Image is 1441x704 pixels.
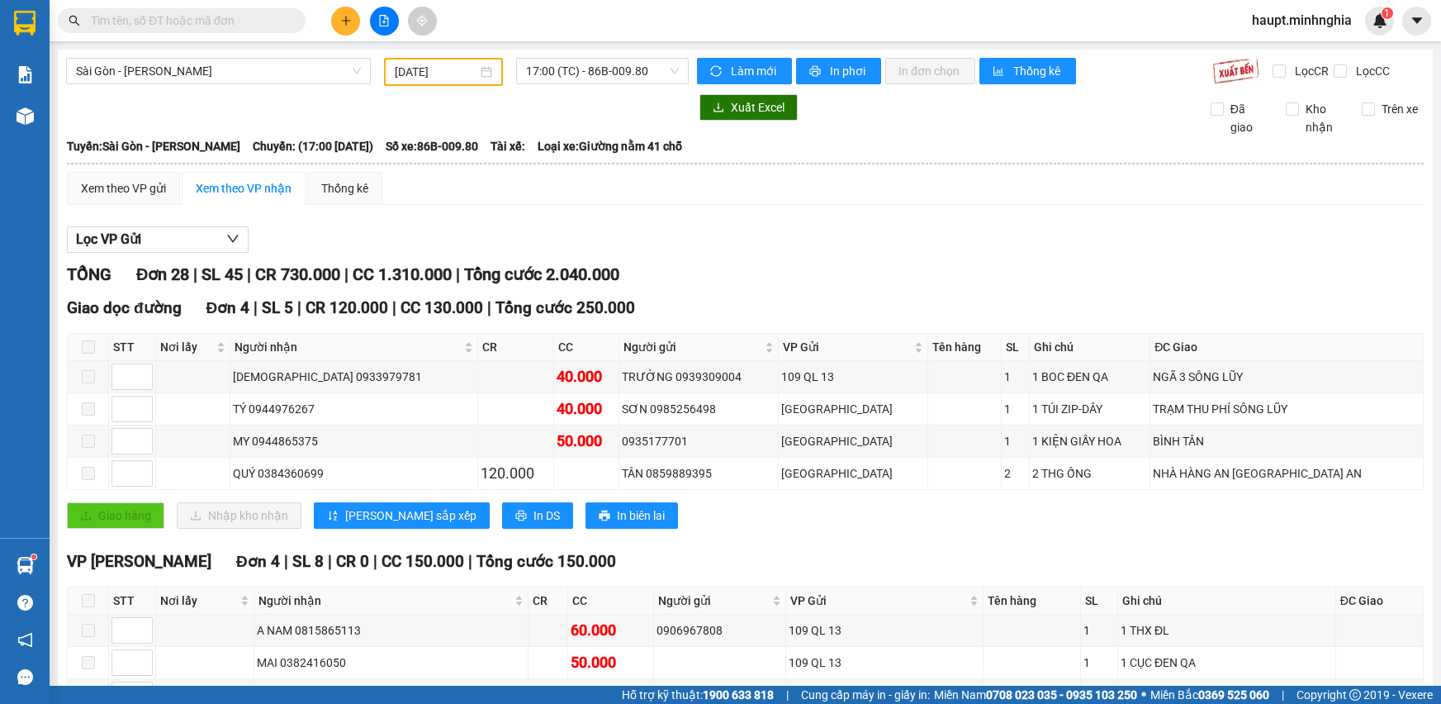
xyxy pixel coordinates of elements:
span: SL 45 [201,264,243,284]
input: Tìm tên, số ĐT hoặc mã đơn [91,12,286,30]
span: | [284,552,288,571]
span: ⚪️ [1141,692,1146,698]
td: NHÀ HÀNG AN [GEOGRAPHIC_DATA] AN [1150,458,1424,490]
span: | [456,264,460,284]
span: | [1282,686,1284,704]
th: ĐC Giao [1150,334,1424,361]
td: 109 QL 13 [786,615,984,647]
span: Thống kê [1013,62,1063,80]
span: Lọc VP Gửi [76,229,141,250]
span: In biên lai [617,507,665,525]
span: CC 130.000 [401,298,483,317]
span: plus [340,15,352,26]
span: Người gửi [658,592,769,610]
img: warehouse-icon [17,107,34,125]
span: Lọc CR [1288,62,1331,80]
div: 1 [1004,368,1026,386]
span: notification [17,632,33,648]
th: STT [109,334,156,361]
img: icon-new-feature [1372,13,1387,28]
span: Người nhận [235,338,461,356]
span: Số xe: 86B-009.80 [386,137,478,155]
button: caret-down [1402,7,1431,36]
span: CR 120.000 [306,298,388,317]
img: warehouse-icon [17,557,34,574]
span: printer [599,510,610,523]
div: 1 [1004,432,1026,450]
span: haupt.minhnghia [1239,10,1365,31]
span: [PERSON_NAME] sắp xếp [345,507,476,525]
td: TRẠM THU PHÍ SÔNG LŨY [1150,393,1424,426]
span: Tổng cước 250.000 [495,298,635,317]
div: 50.000 [557,430,616,453]
button: bar-chartThống kê [979,58,1076,84]
div: 1 TÚI ZIP-DÂY [1032,400,1147,418]
button: uploadGiao hàng [67,502,164,529]
span: CC 1.310.000 [353,264,452,284]
div: 60.000 [571,619,651,642]
span: printer [515,510,527,523]
div: QUÝ 0384360699 [233,464,475,483]
div: 40.000 [557,397,616,421]
span: Tổng cước 150.000 [476,552,616,571]
span: search [69,15,80,26]
div: 2 THG ỐNG [1032,464,1147,483]
th: Tên hàng [984,587,1081,615]
span: Trên xe [1375,100,1424,118]
div: TÝ 0944976267 [233,400,475,418]
div: 0906967808 [657,621,783,640]
span: download [713,102,724,115]
div: SƠN 0985256498 [622,400,775,418]
th: STT [109,587,156,615]
th: ĐC Giao [1336,587,1424,615]
span: Xuất Excel [731,98,784,117]
span: | [468,552,472,571]
div: 2 [1004,464,1026,483]
span: Miền Bắc [1150,686,1269,704]
strong: 0369 525 060 [1198,688,1269,702]
div: [GEOGRAPHIC_DATA] [781,432,925,450]
span: | [373,552,377,571]
sup: 1 [1382,7,1393,19]
span: sync [710,65,724,78]
span: | [193,264,197,284]
img: logo-vxr [14,11,36,36]
th: Tên hàng [928,334,1002,361]
strong: 1900 633 818 [703,688,774,702]
input: 10/10/2025 [395,63,477,81]
span: down [226,232,239,245]
div: [GEOGRAPHIC_DATA] [781,464,925,483]
span: Cung cấp máy in - giấy in: [801,686,930,704]
span: In phơi [830,62,868,80]
th: SL [1002,334,1030,361]
button: In đơn chọn [885,58,975,84]
span: In DS [533,507,560,525]
span: Chuyến: (17:00 [DATE]) [253,137,373,155]
span: Làm mới [731,62,779,80]
button: printerIn biên lai [585,502,678,529]
sup: 1 [31,554,36,559]
div: 0935177701 [622,432,775,450]
th: CR [478,334,554,361]
div: 50.000 [571,651,651,674]
span: Miền Nam [934,686,1137,704]
img: 9k= [1212,58,1259,84]
td: Sài Gòn [779,426,928,458]
span: | [786,686,789,704]
div: 1 [1083,621,1115,640]
span: Kho nhận [1299,100,1349,136]
span: Đơn 4 [206,298,250,317]
div: 1 THX ĐL [1121,621,1333,640]
span: bar-chart [993,65,1007,78]
span: VP [PERSON_NAME] [67,552,211,571]
div: MY 0944865375 [233,432,475,450]
span: 1 [1384,7,1390,19]
div: [DEMOGRAPHIC_DATA] 0933979781 [233,368,475,386]
div: TRƯỜNG 0939309004 [622,368,775,386]
span: 17:00 (TC) - 86B-009.80 [526,59,679,83]
button: syncLàm mới [697,58,792,84]
div: 1 [1004,400,1026,418]
span: Đã giao [1224,100,1273,136]
img: solution-icon [17,66,34,83]
span: file-add [378,15,390,26]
